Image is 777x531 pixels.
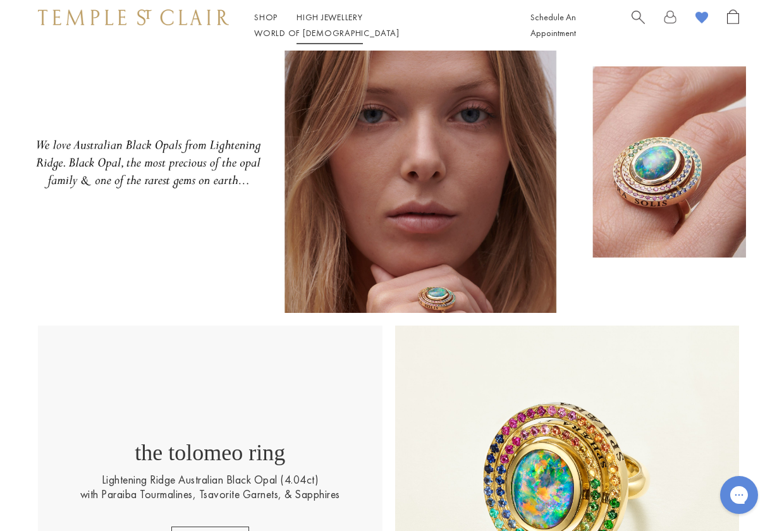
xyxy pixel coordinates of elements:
a: Open Shopping Bag [727,9,739,41]
a: View Wishlist [695,9,708,29]
nav: Main navigation [254,9,502,41]
a: World of [DEMOGRAPHIC_DATA]World of [DEMOGRAPHIC_DATA] [254,27,399,39]
img: Temple St. Clair [38,9,229,25]
p: Lightening Ridge Australian Black Opal (4.04ct) [102,472,319,487]
a: High JewelleryHigh Jewellery [297,11,363,23]
a: Schedule An Appointment [530,11,576,39]
p: the tolomeo ring [135,439,285,472]
p: with Paraiba Tourmalines, Tsavorite Garnets, & Sapphires [80,487,340,501]
iframe: Gorgias live chat messenger [714,472,764,518]
a: ShopShop [254,11,278,23]
a: Search [632,9,645,41]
